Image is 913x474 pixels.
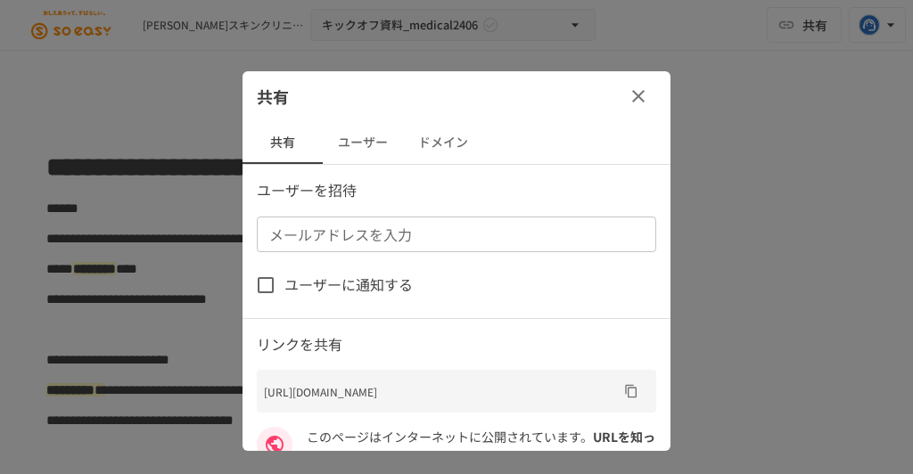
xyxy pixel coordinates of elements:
[243,121,323,164] button: 共有
[243,71,670,121] div: 共有
[403,121,483,164] button: ドメイン
[257,333,656,356] p: リンクを共有
[323,121,403,164] button: ユーザー
[617,377,646,405] button: URLをコピー
[307,427,656,467] p: このページはインターネットに公開されています。 がアクセスできます。
[264,383,617,400] p: [URL][DOMAIN_NAME]
[257,179,656,202] p: ユーザーを招待
[284,274,413,297] span: ユーザーに通知する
